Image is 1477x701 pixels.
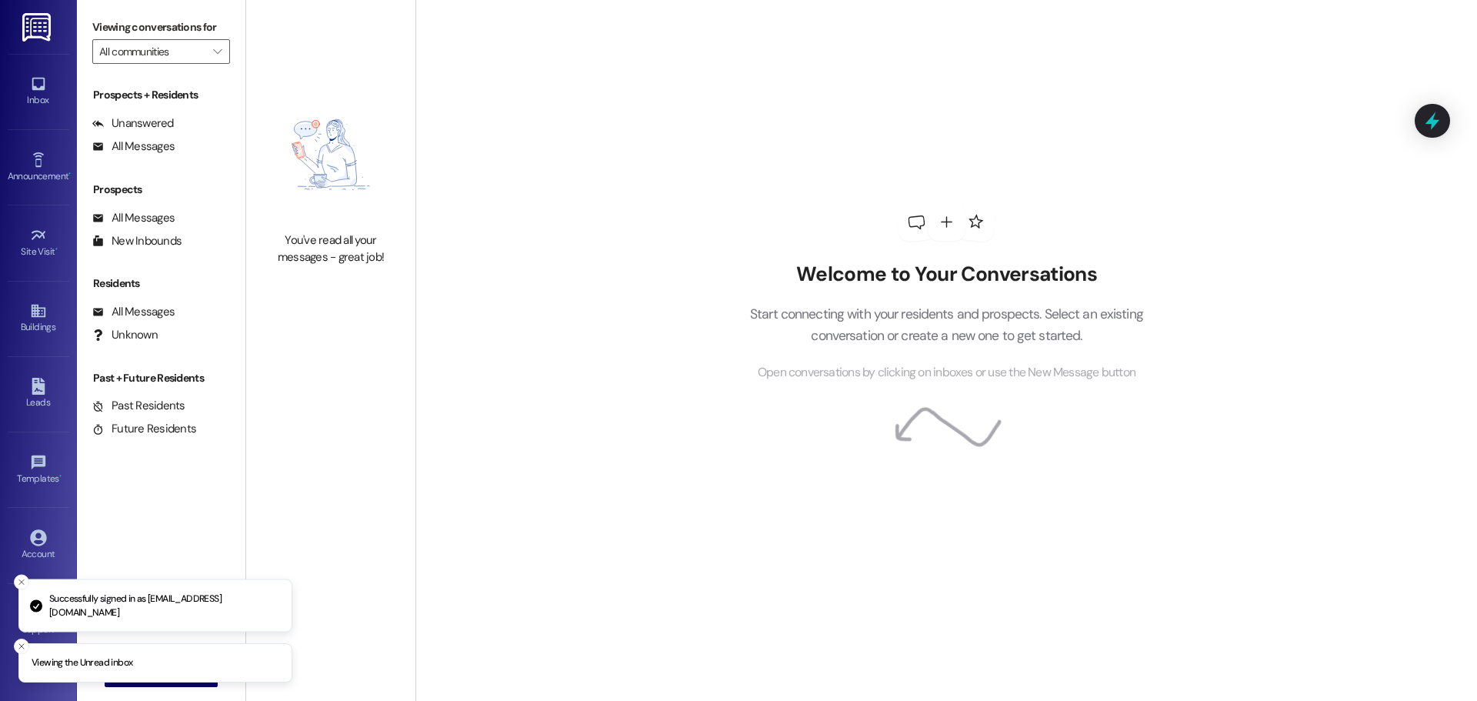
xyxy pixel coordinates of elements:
div: Prospects + Residents [77,87,245,103]
div: All Messages [92,304,175,320]
label: Viewing conversations for [92,15,230,39]
div: All Messages [92,210,175,226]
a: Templates • [8,449,69,491]
i:  [213,45,222,58]
span: • [55,244,58,255]
a: Account [8,525,69,566]
div: Residents [77,275,245,292]
div: Prospects [77,182,245,198]
div: Past + Future Residents [77,370,245,386]
span: • [59,471,62,482]
p: Viewing the Unread inbox [32,656,132,670]
div: Unknown [92,327,158,343]
input: All communities [99,39,205,64]
button: Close toast [14,575,29,590]
img: ResiDesk Logo [22,13,54,42]
div: You've read all your messages - great job! [263,232,398,265]
a: Site Visit • [8,222,69,264]
img: empty-state [263,85,398,225]
p: Successfully signed in as [EMAIL_ADDRESS][DOMAIN_NAME] [49,593,279,619]
div: New Inbounds [92,233,182,249]
a: Support [8,600,69,642]
a: Buildings [8,298,69,339]
h2: Welcome to Your Conversations [726,262,1166,287]
div: Future Residents [92,421,196,437]
div: All Messages [92,139,175,155]
div: Unanswered [92,115,174,132]
p: Start connecting with your residents and prospects. Select an existing conversation or create a n... [726,303,1166,347]
span: Open conversations by clicking on inboxes or use the New Message button [758,363,1135,382]
span: • [68,169,71,179]
a: Inbox [8,71,69,112]
div: Past Residents [92,398,185,414]
a: Leads [8,373,69,415]
button: Close toast [14,639,29,654]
